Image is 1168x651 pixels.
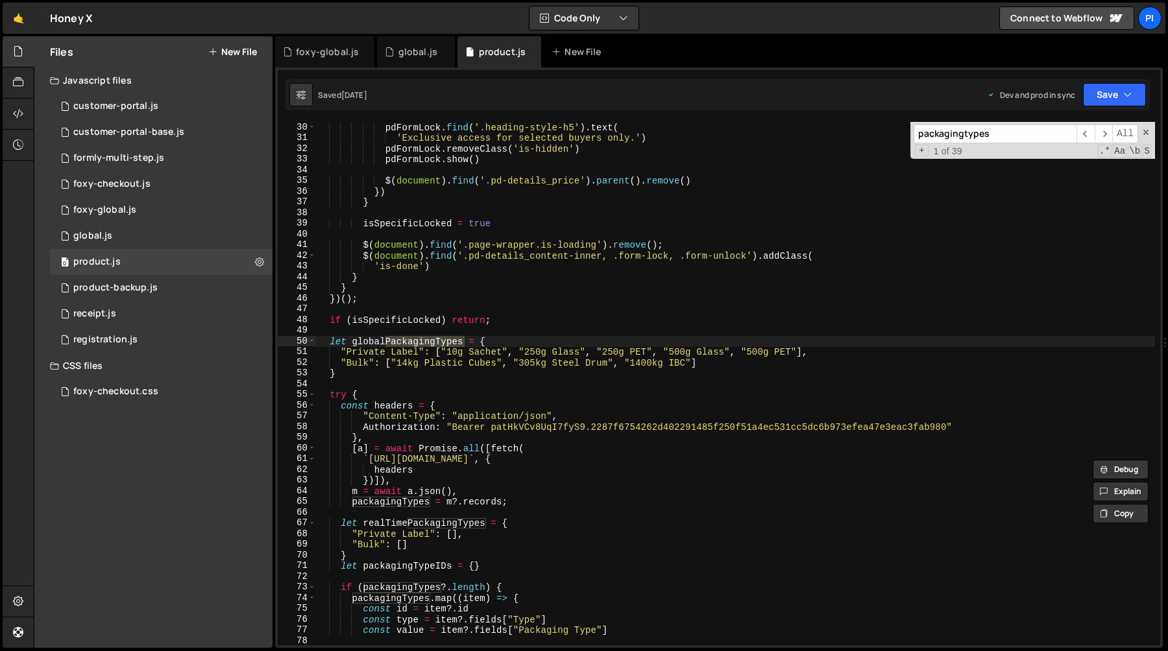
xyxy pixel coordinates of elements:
div: 38 [278,207,316,219]
span: Whole Word Search [1128,145,1141,158]
div: 59 [278,432,316,443]
div: 39 [278,218,316,229]
div: 76 [278,614,316,625]
a: 🤙 [3,3,34,34]
button: Copy [1093,504,1149,523]
div: 36 [278,186,316,197]
div: 11115/29457.js [50,197,273,223]
span: ​ [1077,124,1095,143]
div: 11115/31206.js [50,145,273,171]
div: 41 [278,239,316,250]
div: 63 [278,475,316,486]
div: 31 [278,132,316,143]
a: Connect to Webflow [999,6,1134,30]
button: Explain [1093,482,1149,501]
div: 11115/30117.js [50,119,273,145]
div: 32 [278,143,316,154]
div: 65 [278,496,316,507]
div: 57 [278,410,316,421]
button: Code Only [529,6,639,30]
div: 66 [278,507,316,518]
div: 69 [278,539,316,550]
div: 56 [278,400,316,411]
div: [DATE] [341,89,367,101]
span: CaseSensitive Search [1113,145,1126,158]
div: 11115/28888.js [50,93,273,119]
div: 11115/33543.js [50,275,273,301]
div: 60 [278,443,316,454]
div: customer-portal-base.js [73,126,184,138]
div: 67 [278,517,316,528]
div: 47 [278,303,316,314]
div: 62 [278,464,316,475]
div: 49 [278,325,316,336]
div: 51 [278,346,316,357]
div: global.js [73,230,112,242]
div: 40 [278,229,316,240]
div: 61 [278,453,316,464]
span: ​ [1095,124,1113,143]
span: Toggle Replace mode [915,145,929,157]
div: 11115/29587.js [50,249,273,275]
div: 73 [278,582,316,593]
div: 11115/30391.js [50,301,273,327]
div: Javascript files [34,67,273,93]
div: Dev and prod in sync [987,89,1075,101]
div: 77 [278,624,316,635]
span: RegExp Search [1098,145,1112,158]
div: 34 [278,165,316,176]
div: 42 [278,250,316,261]
div: foxy-checkout.js [73,178,151,190]
div: 11115/30581.js [50,327,273,353]
div: 44 [278,272,316,283]
div: 55 [278,389,316,400]
div: 52 [278,357,316,368]
div: New File [552,45,606,58]
div: 37 [278,196,316,207]
div: 54 [278,379,316,390]
div: 53 [278,368,316,379]
button: New File [208,47,257,57]
span: Alt-Enter [1112,124,1138,143]
div: formly-multi-step.js [73,152,164,164]
div: 71 [278,560,316,571]
div: foxy-global.js [73,204,136,216]
div: product.js [479,45,526,58]
div: 11115/25973.js [50,223,273,249]
div: customer-portal.js [73,101,158,112]
div: 33 [278,154,316,165]
div: 35 [278,175,316,186]
div: 70 [278,550,316,561]
div: 74 [278,593,316,604]
div: 43 [278,261,316,272]
div: 75 [278,603,316,614]
span: 1 of 39 [929,146,967,157]
input: Search for [914,124,1077,143]
div: registration.js [73,334,138,346]
div: 30 [278,122,316,133]
a: Pi [1138,6,1162,30]
div: 68 [278,528,316,539]
div: foxy-checkout.css [73,386,158,397]
div: 78 [278,635,316,646]
div: receipt.js [73,308,116,320]
h2: Files [50,45,73,59]
div: 11115/30890.js [50,171,273,197]
div: Honey X [50,10,92,26]
div: 45 [278,282,316,293]
div: product-backup.js [73,282,158,294]
div: 48 [278,314,316,325]
button: Save [1083,83,1146,106]
span: 0 [61,258,69,268]
div: CSS files [34,353,273,379]
div: 50 [278,336,316,347]
div: 46 [278,293,316,304]
button: Debug [1093,460,1149,479]
div: 11115/29670.css [50,379,273,405]
div: global.js [398,45,437,58]
div: foxy-global.js [296,45,359,58]
div: 58 [278,421,316,432]
div: 64 [278,486,316,497]
div: 72 [278,571,316,582]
